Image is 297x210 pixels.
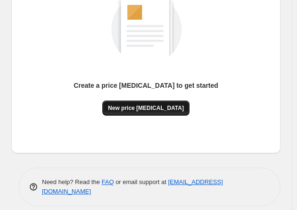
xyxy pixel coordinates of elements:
button: New price [MEDICAL_DATA] [102,101,190,116]
a: FAQ [102,178,114,185]
span: Need help? Read the [42,178,102,185]
p: Create a price [MEDICAL_DATA] to get started [74,81,218,90]
span: or email support at [114,178,168,185]
span: New price [MEDICAL_DATA] [108,104,184,112]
